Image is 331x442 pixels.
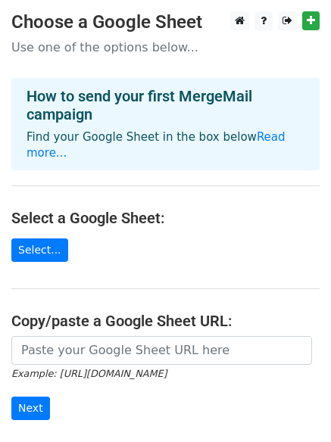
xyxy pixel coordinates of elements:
[11,209,320,227] h4: Select a Google Sheet:
[11,238,68,262] a: Select...
[27,130,286,160] a: Read more...
[11,312,320,330] h4: Copy/paste a Google Sheet URL:
[11,11,320,33] h3: Choose a Google Sheet
[11,39,320,55] p: Use one of the options below...
[27,87,304,123] h4: How to send your first MergeMail campaign
[11,336,312,365] input: Paste your Google Sheet URL here
[11,368,167,379] small: Example: [URL][DOMAIN_NAME]
[27,129,304,161] p: Find your Google Sheet in the box below
[11,397,50,420] input: Next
